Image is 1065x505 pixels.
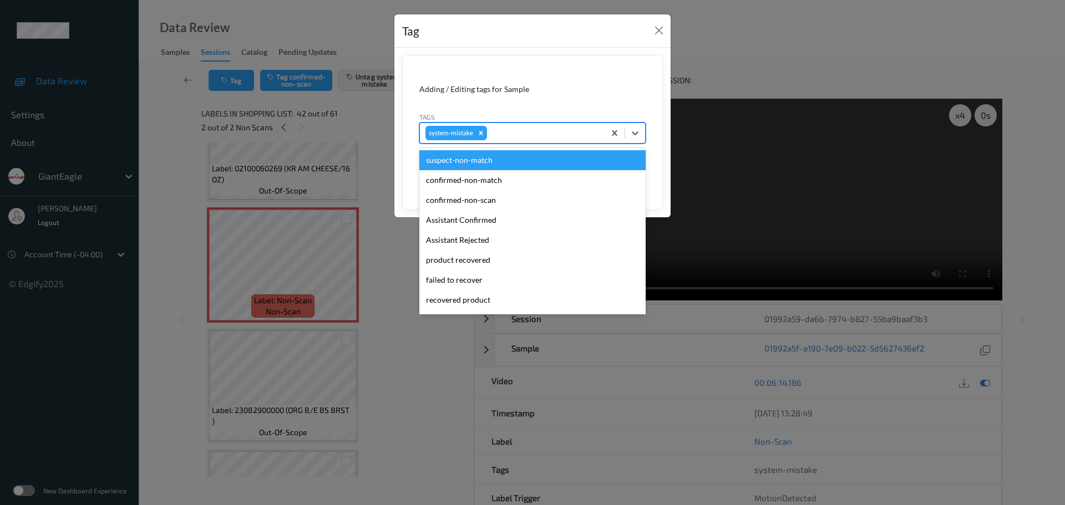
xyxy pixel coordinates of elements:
div: product recovered [419,250,646,270]
div: Assistant Confirmed [419,210,646,230]
div: failed to recover [419,270,646,290]
div: Adding / Editing tags for Sample [419,84,646,95]
label: Tags [419,112,435,122]
div: recovered product [419,290,646,310]
div: Assistant Rejected [419,230,646,250]
div: suspect-non-match [419,150,646,170]
div: Tag [402,22,419,40]
div: Remove system-mistake [475,126,487,140]
div: confirmed-non-scan [419,190,646,210]
div: system-mistake [425,126,475,140]
button: Close [651,23,667,38]
div: delayed scan [419,310,646,330]
div: confirmed-non-match [419,170,646,190]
